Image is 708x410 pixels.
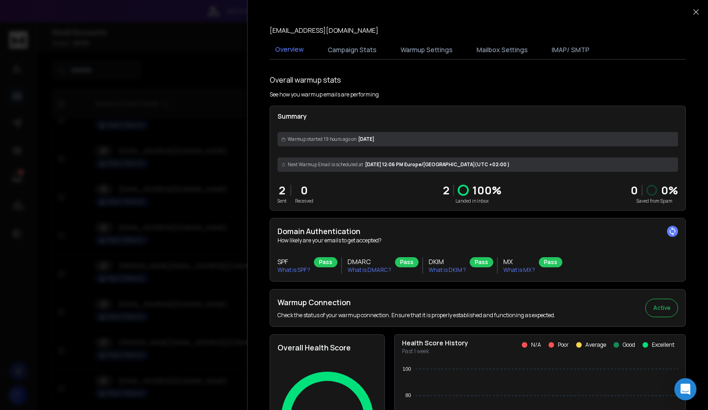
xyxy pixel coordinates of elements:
[405,392,411,398] tspan: 80
[348,266,391,274] p: What is DMARC ?
[631,198,678,205] p: Saved from Spam
[277,226,678,237] h2: Domain Authentication
[652,341,674,349] p: Excellent
[402,348,468,355] p: Past 1 week
[631,182,638,198] strong: 0
[288,136,356,143] span: Warmup started 19 hours ago on
[277,132,678,146] div: [DATE]
[402,338,468,348] p: Health Score History
[277,183,287,198] p: 2
[314,257,337,267] div: Pass
[661,183,678,198] p: 0 %
[429,257,466,266] h3: DKIM
[277,157,678,172] div: [DATE] 12:06 PM Europe/[GEOGRAPHIC_DATA] (UTC +02:00 )
[270,26,378,35] p: [EMAIL_ADDRESS][DOMAIN_NAME]
[270,91,379,98] p: See how you warmup emails are performing
[277,312,555,319] p: Check the status of your warmup connection. Ensure that it is properly established and functionin...
[645,299,678,317] button: Active
[429,266,466,274] p: What is DKIM ?
[277,112,678,121] p: Summary
[443,198,501,205] p: Landed in Inbox
[295,183,313,198] p: 0
[503,266,535,274] p: What is MX ?
[539,257,562,267] div: Pass
[558,341,569,349] p: Poor
[443,183,449,198] p: 2
[348,257,391,266] h3: DMARC
[270,74,341,85] h1: Overall warmup stats
[674,378,696,400] div: Open Intercom Messenger
[295,198,313,205] p: Received
[546,40,595,60] button: IMAP/ SMTP
[395,257,419,267] div: Pass
[471,40,533,60] button: Mailbox Settings
[395,40,458,60] button: Warmup Settings
[288,161,363,168] span: Next Warmup Email is scheduled at
[503,257,535,266] h3: MX
[277,297,555,308] h2: Warmup Connection
[277,198,287,205] p: Sent
[402,366,411,372] tspan: 100
[623,341,635,349] p: Good
[270,39,309,60] button: Overview
[472,183,501,198] p: 100 %
[277,342,377,353] h2: Overall Health Score
[585,341,606,349] p: Average
[277,237,678,244] p: How likely are your emails to get accepted?
[322,40,382,60] button: Campaign Stats
[277,257,310,266] h3: SPF
[470,257,493,267] div: Pass
[531,341,541,349] p: N/A
[277,266,310,274] p: What is SPF ?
